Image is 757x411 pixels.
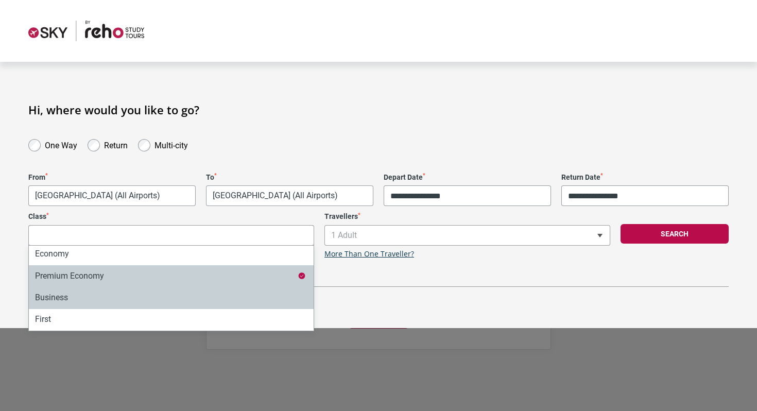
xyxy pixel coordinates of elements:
input: Search [29,225,314,246]
label: One Way [45,138,77,150]
p: Economy [35,248,69,260]
label: From [28,173,196,182]
h1: Hi, where would you like to go? [28,103,729,116]
label: To [206,173,373,182]
span: 1 Adult [325,226,610,245]
span: Premium Economy [28,225,314,246]
p: Premium Economy [35,270,104,282]
span: Melbourne (All Airports) [29,186,195,205]
button: Search [621,224,729,244]
label: Multi-city [154,138,188,150]
label: Travellers [324,212,610,221]
p: First [35,314,51,326]
label: Return Date [561,173,729,182]
label: Class [28,212,314,221]
span: 1 Adult [324,225,610,246]
p: Business [35,292,68,304]
span: Rome (All Airports) [207,186,373,205]
span: Melbourne (All Airports) [28,185,196,206]
a: More Than One Traveller? [324,250,414,259]
label: Depart Date [384,173,551,182]
label: Return [104,138,128,150]
span: Rome (All Airports) [206,185,373,206]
